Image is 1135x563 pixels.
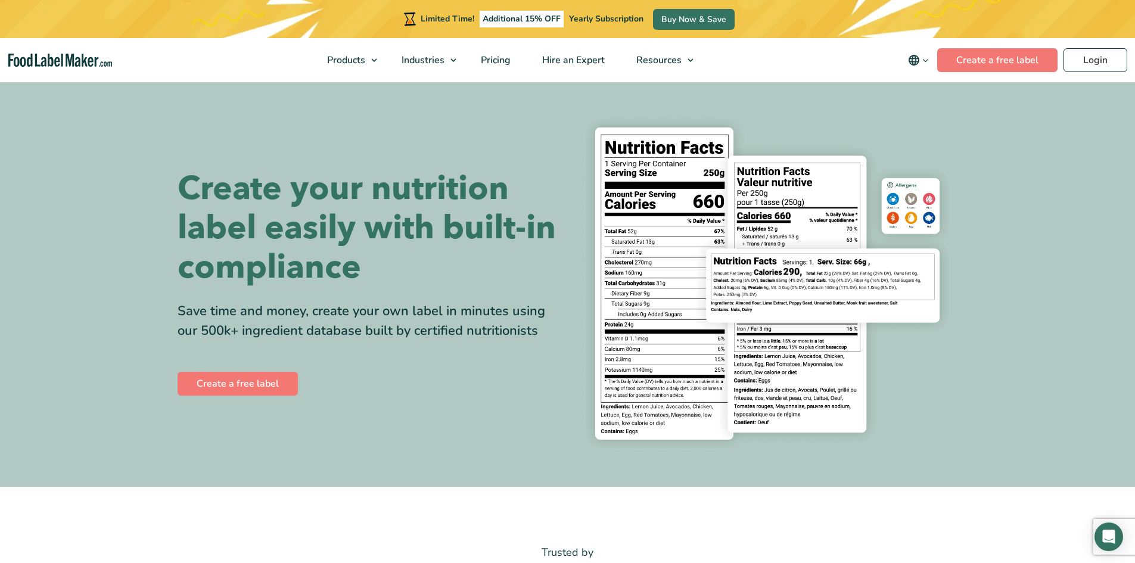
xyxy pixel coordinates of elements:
span: Pricing [477,54,512,67]
div: Open Intercom Messenger [1094,522,1123,551]
div: Save time and money, create your own label in minutes using our 500k+ ingredient database built b... [178,301,559,341]
a: Buy Now & Save [653,9,735,30]
a: Create a free label [178,372,298,396]
span: Hire an Expert [539,54,606,67]
p: Trusted by [178,544,958,561]
span: Products [324,54,366,67]
h1: Create your nutrition label easily with built-in compliance [178,169,559,287]
a: Pricing [465,38,524,82]
a: Hire an Expert [527,38,618,82]
a: Products [312,38,383,82]
a: Login [1064,48,1127,72]
span: Yearly Subscription [569,13,643,24]
span: Resources [633,54,683,67]
span: Additional 15% OFF [480,11,564,27]
a: Create a free label [937,48,1058,72]
a: Industries [386,38,462,82]
span: Industries [398,54,446,67]
a: Resources [621,38,699,82]
span: Limited Time! [421,13,474,24]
